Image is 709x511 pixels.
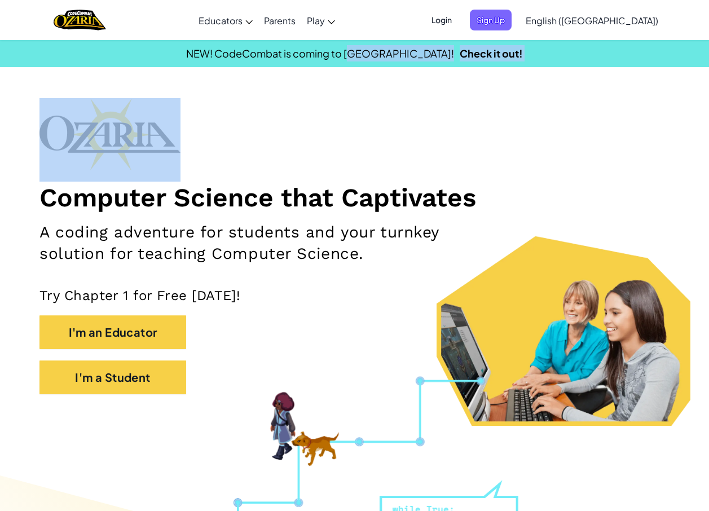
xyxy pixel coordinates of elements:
[39,360,186,394] button: I'm a Student
[470,10,512,30] button: Sign Up
[520,5,664,36] a: English ([GEOGRAPHIC_DATA])
[301,5,341,36] a: Play
[54,8,106,32] a: Ozaria by CodeCombat logo
[425,10,459,30] button: Login
[193,5,258,36] a: Educators
[39,315,186,349] button: I'm an Educator
[199,15,243,27] span: Educators
[39,98,180,170] img: Ozaria branding logo
[39,182,670,213] h1: Computer Science that Captivates
[460,47,523,60] a: Check it out!
[526,15,658,27] span: English ([GEOGRAPHIC_DATA])
[39,222,461,265] h2: A coding adventure for students and your turnkey solution for teaching Computer Science.
[307,15,325,27] span: Play
[258,5,301,36] a: Parents
[186,47,454,60] span: NEW! CodeCombat is coming to [GEOGRAPHIC_DATA]!
[54,8,106,32] img: Home
[39,287,670,304] p: Try Chapter 1 for Free [DATE]!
